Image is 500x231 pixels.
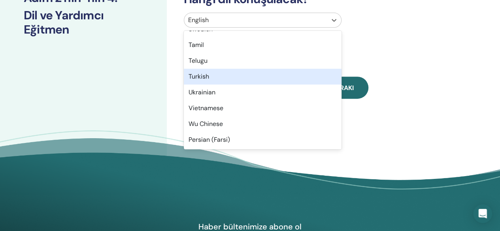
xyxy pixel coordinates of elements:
[184,53,342,69] div: Telugu
[473,204,492,223] div: Open Intercom Messenger
[184,132,342,148] div: Persian (Farsi)
[184,116,342,132] div: Wu Chinese
[184,69,342,85] div: Turkish
[24,8,143,37] h3: Dil ve Yardımcı Eğitmen
[184,85,342,100] div: Ukrainian
[184,100,342,116] div: Vietnamese
[184,37,342,53] div: Tamil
